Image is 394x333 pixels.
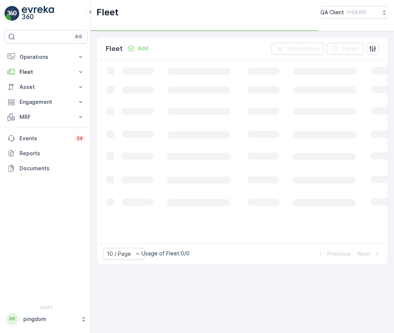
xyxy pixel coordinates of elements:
[316,249,351,258] button: Previous
[5,131,87,146] a: Events34
[96,6,119,18] p: Fleet
[5,311,87,327] button: PPpingdom
[342,45,359,52] p: Export
[327,250,350,258] p: Previous
[357,249,382,258] button: Next
[320,6,388,19] button: QA Client(+03:00)
[75,34,82,40] p: ⌘B
[272,43,324,55] button: Clear Filters
[20,83,72,91] p: Asset
[5,79,87,94] button: Asset
[5,305,87,310] span: v 1.51.1
[347,9,366,15] p: ( +03:00 )
[106,43,123,54] p: Fleet
[5,146,87,161] a: Reports
[5,49,87,64] button: Operations
[5,6,20,21] img: logo
[5,94,87,109] button: Engagement
[5,161,87,176] a: Documents
[20,68,72,76] p: Fleet
[77,135,83,141] p: 34
[20,53,72,61] p: Operations
[20,150,84,157] p: Reports
[141,250,189,257] p: Usage of Fleet : 0/0
[6,313,18,325] div: PP
[20,113,72,121] p: MRF
[20,135,71,142] p: Events
[287,45,319,52] p: Clear Filters
[22,6,54,21] img: logo_light-DOdMpM7g.png
[20,98,72,106] p: Engagement
[5,64,87,79] button: Fleet
[5,109,87,124] button: MRF
[358,250,370,258] p: Next
[327,43,364,55] button: Export
[20,165,84,172] p: Documents
[320,9,344,16] p: QA Client
[124,44,151,53] button: Add
[23,315,77,323] p: pingdom
[138,45,148,52] p: Add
